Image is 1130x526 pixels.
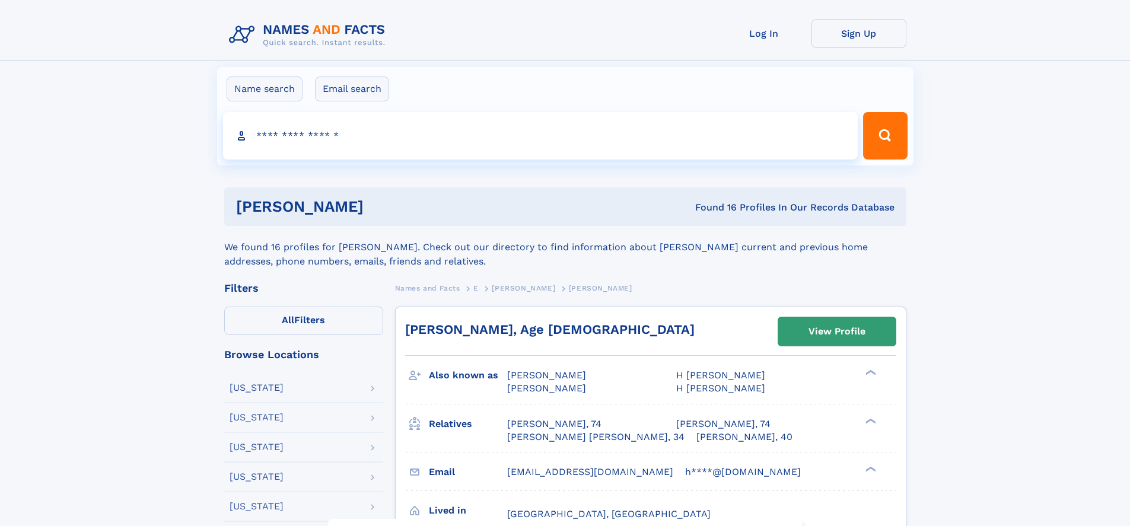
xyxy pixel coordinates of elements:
[507,508,711,519] span: [GEOGRAPHIC_DATA], [GEOGRAPHIC_DATA]
[676,417,771,431] a: [PERSON_NAME], 74
[862,465,877,473] div: ❯
[395,280,460,295] a: Names and Facts
[230,472,284,482] div: [US_STATE]
[811,19,906,48] a: Sign Up
[717,19,811,48] a: Log In
[429,365,507,385] h3: Also known as
[529,201,895,214] div: Found 16 Profiles In Our Records Database
[227,76,303,101] label: Name search
[676,382,765,394] span: H [PERSON_NAME]
[224,19,395,51] img: Logo Names and Facts
[569,284,632,292] span: [PERSON_NAME]
[429,414,507,434] h3: Relatives
[230,413,284,422] div: [US_STATE]
[224,349,383,360] div: Browse Locations
[405,322,695,337] a: [PERSON_NAME], Age [DEMOGRAPHIC_DATA]
[230,442,284,452] div: [US_STATE]
[863,112,907,160] button: Search Button
[224,307,383,335] label: Filters
[224,283,383,294] div: Filters
[224,226,906,269] div: We found 16 profiles for [PERSON_NAME]. Check out our directory to find information about [PERSON...
[492,284,555,292] span: [PERSON_NAME]
[492,280,555,295] a: [PERSON_NAME]
[808,318,865,345] div: View Profile
[862,417,877,425] div: ❯
[507,431,685,444] a: [PERSON_NAME] [PERSON_NAME], 34
[507,466,673,477] span: [EMAIL_ADDRESS][DOMAIN_NAME]
[473,280,479,295] a: E
[507,382,586,394] span: [PERSON_NAME]
[676,369,765,381] span: H [PERSON_NAME]
[282,314,294,326] span: All
[507,417,601,431] a: [PERSON_NAME], 74
[315,76,389,101] label: Email search
[429,501,507,521] h3: Lived in
[778,317,896,346] a: View Profile
[236,199,530,214] h1: [PERSON_NAME]
[862,369,877,377] div: ❯
[473,284,479,292] span: E
[230,383,284,393] div: [US_STATE]
[696,431,792,444] a: [PERSON_NAME], 40
[507,369,586,381] span: [PERSON_NAME]
[429,462,507,482] h3: Email
[230,502,284,511] div: [US_STATE]
[223,112,858,160] input: search input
